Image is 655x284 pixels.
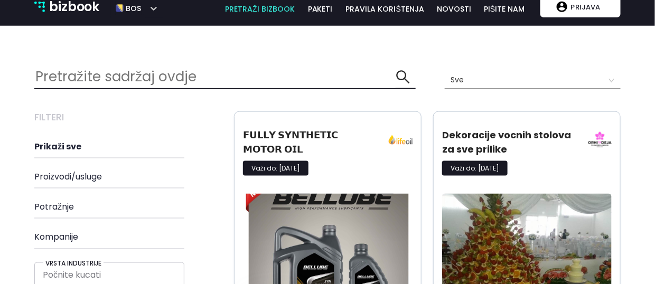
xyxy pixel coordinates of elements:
[34,202,222,212] h4: Potražnje
[451,72,615,89] span: Sve
[302,3,339,15] a: paketi
[43,260,104,267] h5: Vrsta industrije
[442,161,508,176] p: Važi do: [DATE]
[34,172,222,182] h4: Proizvodi/usluge
[396,70,410,84] span: search
[34,141,222,152] h4: Prikaži sve
[218,3,302,15] a: pretraži bizbook
[557,2,567,12] img: account logo
[34,65,396,88] input: Pretražite sadržaj ovdje
[431,3,478,15] a: novosti
[34,2,45,12] img: bizbook
[34,232,222,242] h4: Kompanije
[243,161,308,176] p: Važi do: [DATE]
[478,3,531,15] a: pišite nam
[339,3,431,15] a: pravila korištenja
[442,128,578,156] h3: Dekoracije vocnih stolova za sve prilike
[34,111,222,123] h3: Filteri
[243,128,379,156] h3: 𝗙𝗨𝗟𝗟𝗬 𝗦𝗬𝗡𝗧𝗛𝗘𝗧𝗜𝗖 𝗠𝗢𝗧𝗢𝗥 𝗢𝗜𝗟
